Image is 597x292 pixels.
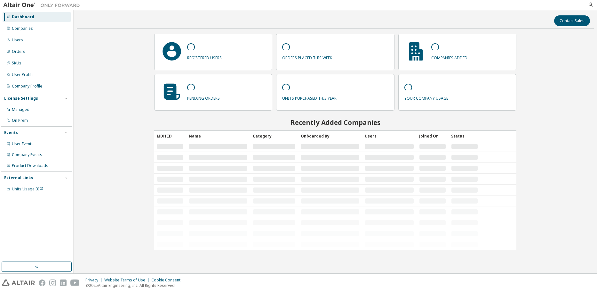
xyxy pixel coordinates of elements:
[554,15,590,26] button: Contact Sales
[189,131,248,141] div: Name
[2,279,35,286] img: altair_logo.svg
[4,96,38,101] div: License Settings
[12,72,34,77] div: User Profile
[49,279,56,286] img: instagram.svg
[187,53,222,61] p: registered users
[187,94,220,101] p: pending orders
[12,141,34,146] div: User Events
[431,53,467,61] p: companies added
[282,53,332,61] p: orders placed this week
[4,175,33,180] div: External Links
[301,131,360,141] div: Onboarded By
[419,131,446,141] div: Joined On
[12,163,48,168] div: Product Downloads
[282,94,337,101] p: units purchased this year
[12,84,42,89] div: Company Profile
[3,2,83,8] img: Altair One
[39,279,45,286] img: facebook.svg
[85,278,104,283] div: Privacy
[451,131,478,141] div: Status
[70,279,80,286] img: youtube.svg
[12,61,21,66] div: SKUs
[60,279,67,286] img: linkedin.svg
[12,49,25,54] div: Orders
[85,283,184,288] p: © 2025 Altair Engineering, Inc. All Rights Reserved.
[154,118,516,127] h2: Recently Added Companies
[4,130,18,135] div: Events
[12,14,34,20] div: Dashboard
[12,26,33,31] div: Companies
[151,278,184,283] div: Cookie Consent
[12,152,42,157] div: Company Events
[12,107,29,112] div: Managed
[104,278,151,283] div: Website Terms of Use
[365,131,414,141] div: Users
[253,131,296,141] div: Category
[404,94,448,101] p: your company usage
[12,118,28,123] div: On Prem
[12,38,23,43] div: Users
[12,186,43,192] span: Units Usage BI
[157,131,184,141] div: MDH ID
